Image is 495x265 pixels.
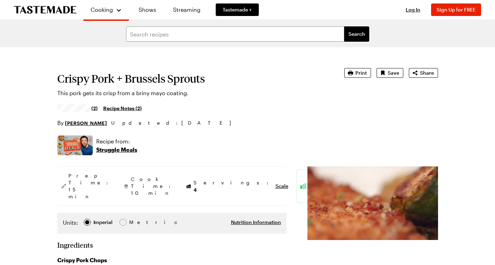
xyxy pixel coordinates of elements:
span: Servings: [193,179,272,193]
button: Save recipe [377,68,403,78]
label: Units: [63,218,78,227]
span: Tastemade + [223,6,252,13]
span: Sign Up for FREE [437,7,476,13]
h1: Crispy Pork + Brussels Sprouts [57,72,325,85]
button: Nutrition Information [231,219,281,226]
h2: Ingredients [57,241,93,249]
button: Share [409,68,438,78]
a: To Tastemade Home Page [14,6,76,14]
div: Imperial [93,218,113,226]
button: Print [344,68,371,78]
span: Share [420,69,434,76]
span: 4 [193,186,197,193]
span: Save [388,69,399,76]
p: Struggle Meals [96,146,137,154]
a: Tastemade + [216,3,259,16]
a: Recipe from:Struggle Meals [96,137,137,154]
a: [PERSON_NAME] [65,119,107,127]
span: (2) [91,105,98,111]
span: Cook Time: 10 min [131,176,174,197]
span: Cooking [91,6,113,13]
img: Show where recipe is used [57,135,93,155]
p: By [57,119,107,127]
button: Scale [275,183,288,190]
a: Recipe Notes (2) [103,104,142,112]
span: Updated : [DATE] [111,119,238,127]
button: Log In [399,6,427,13]
span: Imperial [93,218,113,226]
span: Print [355,69,367,76]
a: 4.5/5 stars from 2 reviews [57,105,98,111]
button: Sign Up for FREE [431,3,481,16]
p: This pork gets its crisp from a briny mayo coating. [57,89,325,97]
input: Search recipes [126,26,344,42]
button: filters [344,26,369,42]
p: Recipe from: [96,137,137,146]
div: Imperial Metric [63,218,144,228]
button: Cooking [90,3,122,17]
span: Metric [129,218,145,226]
span: Log In [406,7,420,13]
span: Search [348,31,365,38]
span: Prep Time: 15 min [68,172,112,200]
h3: Crispy Pork Chops [57,256,287,264]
